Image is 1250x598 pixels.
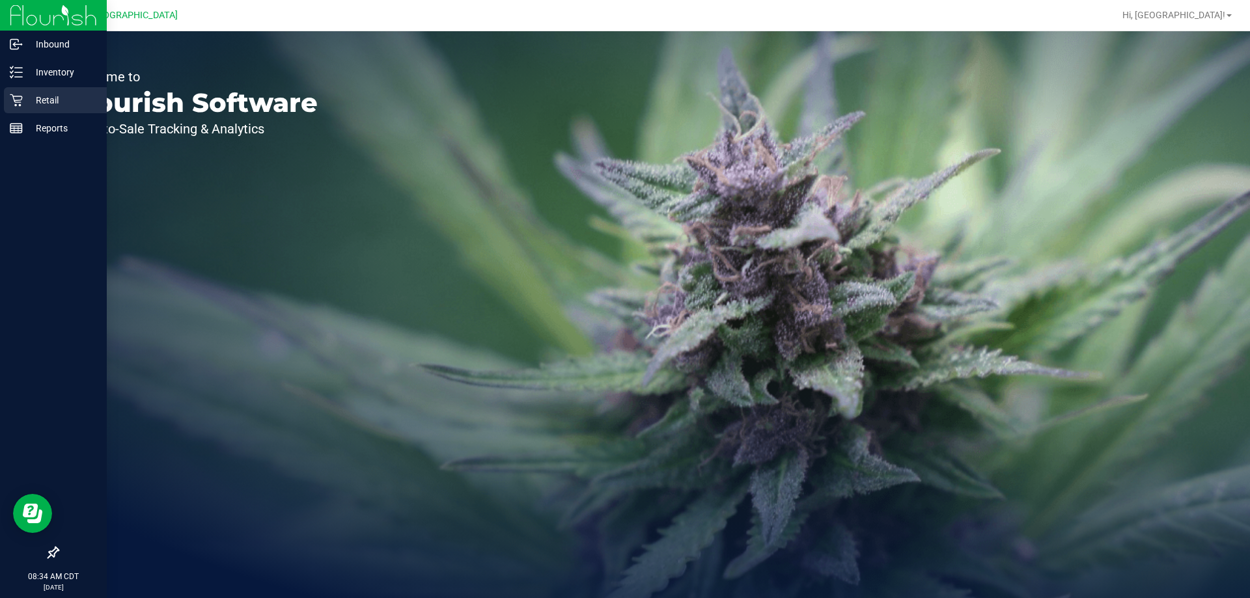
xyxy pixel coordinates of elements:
[10,38,23,51] inline-svg: Inbound
[6,571,101,582] p: 08:34 AM CDT
[23,64,101,80] p: Inventory
[1122,10,1225,20] span: Hi, [GEOGRAPHIC_DATA]!
[6,582,101,592] p: [DATE]
[10,94,23,107] inline-svg: Retail
[23,120,101,136] p: Reports
[70,122,318,135] p: Seed-to-Sale Tracking & Analytics
[23,36,101,52] p: Inbound
[10,122,23,135] inline-svg: Reports
[10,66,23,79] inline-svg: Inventory
[70,90,318,116] p: Flourish Software
[23,92,101,108] p: Retail
[89,10,178,21] span: [GEOGRAPHIC_DATA]
[70,70,318,83] p: Welcome to
[13,494,52,533] iframe: Resource center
